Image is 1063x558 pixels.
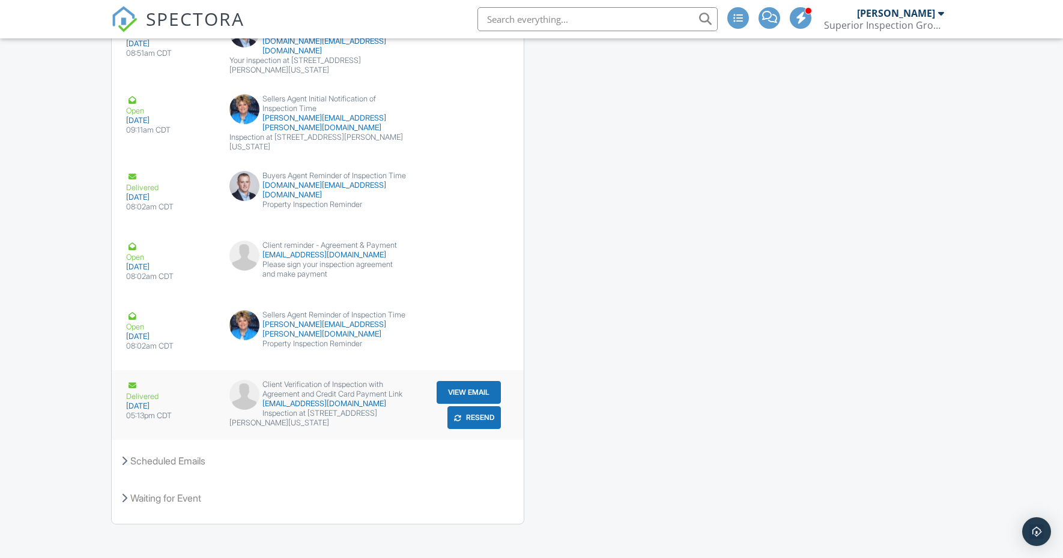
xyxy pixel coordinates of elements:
a: SPECTORA [111,16,244,41]
div: [PERSON_NAME][EMAIL_ADDRESS][PERSON_NAME][DOMAIN_NAME] [229,320,407,339]
div: Sellers Agent Initial Notification of Inspection Time [229,94,407,113]
button: Resend [447,406,501,429]
div: Inspection at [STREET_ADDRESS][PERSON_NAME][US_STATE] [229,133,407,152]
div: Your inspection at [STREET_ADDRESS][PERSON_NAME][US_STATE] [229,56,407,75]
span: SPECTORA [146,6,244,31]
img: default-user-f0147aede5fd5fa78ca7ade42f37bd4542148d508eef1c3d3ea960f66861d68b.jpg [229,241,259,271]
div: Client reminder - Agreement & Payment [229,241,407,250]
div: 08:02am CDT [126,341,215,351]
div: [DATE] [126,193,215,202]
div: [EMAIL_ADDRESS][DOMAIN_NAME] [229,250,407,260]
div: [DOMAIN_NAME][EMAIL_ADDRESS][DOMAIN_NAME] [229,37,407,56]
img: The Best Home Inspection Software - Spectora [111,6,138,32]
div: [DATE] [126,262,215,272]
div: Open [126,310,215,332]
div: Inspection at [STREET_ADDRESS][PERSON_NAME][US_STATE] [229,409,407,428]
img: data [229,94,259,124]
button: View Email [437,381,501,404]
div: Buyers Agent Reminder of Inspection Time [229,171,407,181]
div: Scheduled Emails [112,445,524,477]
div: Open [126,241,215,262]
div: 08:51am CDT [126,49,215,58]
div: [DATE] [126,116,215,125]
div: [DATE] [126,332,215,341]
div: [PERSON_NAME][EMAIL_ADDRESS][PERSON_NAME][DOMAIN_NAME] [229,113,407,133]
img: jpeg [229,171,259,201]
div: Sellers Agent Reminder of Inspection Time [229,310,407,320]
div: [PERSON_NAME] [857,7,935,19]
div: Property Inspection Reminder [229,200,407,209]
div: Open [126,94,215,116]
div: [DATE] [126,401,215,411]
div: 08:02am CDT [126,272,215,281]
img: data [229,310,259,340]
a: View Email [435,380,502,405]
div: Superior Inspection Group [824,19,944,31]
div: Delivered [126,171,215,193]
div: Open Intercom Messenger [1022,517,1051,546]
div: [EMAIL_ADDRESS][DOMAIN_NAME] [229,399,407,409]
div: Delivered [126,380,215,401]
img: default-user-f0147aede5fd5fa78ca7ade42f37bd4542148d508eef1c3d3ea960f66861d68b.jpg [229,380,259,410]
div: Please sign your inspection agreement and make payment [229,260,407,279]
div: 08:02am CDT [126,202,215,212]
input: Search everything... [477,7,718,31]
div: Waiting for Event [112,482,524,514]
div: 09:11am CDT [126,125,215,135]
div: [DOMAIN_NAME][EMAIL_ADDRESS][DOMAIN_NAME] [229,181,407,200]
div: Client Verification of Inspection with Agreement and Credit Card Payment Link [229,380,407,399]
div: Property Inspection Reminder [229,339,407,349]
div: 05:13pm CDT [126,411,215,421]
